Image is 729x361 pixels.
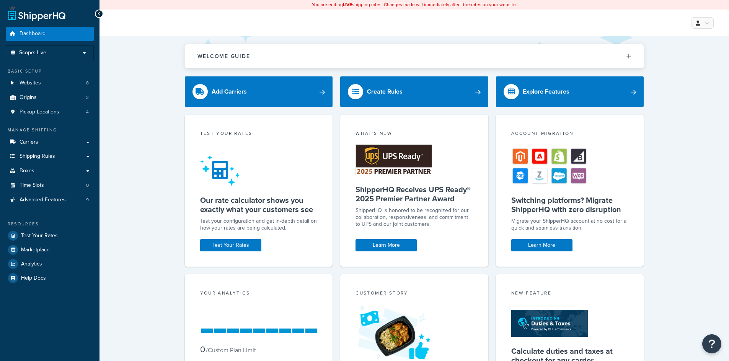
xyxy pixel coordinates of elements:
div: Create Rules [367,86,403,97]
span: Marketplace [21,247,50,253]
a: Carriers [6,135,94,149]
p: ShipperHQ is honored to be recognized for our collaboration, responsiveness, and commitment to UP... [356,207,473,228]
a: Advanced Features9 [6,193,94,207]
li: Origins [6,91,94,105]
span: Test Your Rates [21,233,58,239]
div: Customer Story [356,290,473,298]
span: Boxes [20,168,34,174]
span: Scope: Live [19,50,46,56]
a: Test Your Rates [6,229,94,243]
span: Origins [20,94,37,101]
div: Test your rates [200,130,318,139]
div: Manage Shipping [6,127,94,133]
div: Migrate your ShipperHQ account at no cost for a quick and seamless transition. [511,218,629,231]
a: Pickup Locations4 [6,105,94,119]
b: LIVE [343,1,352,8]
div: Resources [6,221,94,227]
div: New Feature [511,290,629,298]
a: Help Docs [6,271,94,285]
div: Your Analytics [200,290,318,298]
span: 9 [86,197,89,203]
a: Explore Features [496,76,644,107]
li: Time Slots [6,178,94,193]
span: Help Docs [21,275,46,282]
span: Dashboard [20,31,46,37]
a: Time Slots0 [6,178,94,193]
a: Learn More [356,239,417,251]
div: What's New [356,130,473,139]
span: 8 [86,80,89,86]
h5: Switching platforms? Migrate ShipperHQ with zero disruption [511,196,629,214]
h2: Welcome Guide [197,53,250,59]
a: Dashboard [6,27,94,41]
div: Test your configuration and get in-depth detail on how your rates are being calculated. [200,218,318,231]
span: Pickup Locations [20,109,59,115]
span: 0 [86,182,89,189]
small: / Custom Plan Limit [206,346,256,355]
a: Test Your Rates [200,239,261,251]
span: Time Slots [20,182,44,189]
span: Shipping Rules [20,153,55,160]
div: Account Migration [511,130,629,139]
button: Open Resource Center [702,334,721,353]
a: Boxes [6,164,94,178]
div: Explore Features [523,86,569,97]
a: Origins3 [6,91,94,105]
button: Welcome Guide [185,44,644,68]
li: Websites [6,76,94,90]
li: Advanced Features [6,193,94,207]
a: Create Rules [340,76,488,107]
a: Add Carriers [185,76,333,107]
a: Websites8 [6,76,94,90]
span: Websites [20,80,41,86]
div: Add Carriers [212,86,247,97]
a: Learn More [511,239,572,251]
a: Analytics [6,257,94,271]
h5: Our rate calculator shows you exactly what your customers see [200,196,318,214]
li: Pickup Locations [6,105,94,119]
span: 4 [86,109,89,115]
div: Basic Setup [6,68,94,74]
span: 0 [200,343,205,356]
span: 3 [86,94,89,101]
span: Advanced Features [20,197,66,203]
span: Analytics [21,261,42,267]
h5: ShipperHQ Receives UPS Ready® 2025 Premier Partner Award [356,185,473,203]
span: Carriers [20,139,38,146]
a: Shipping Rules [6,149,94,164]
a: Marketplace [6,243,94,257]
